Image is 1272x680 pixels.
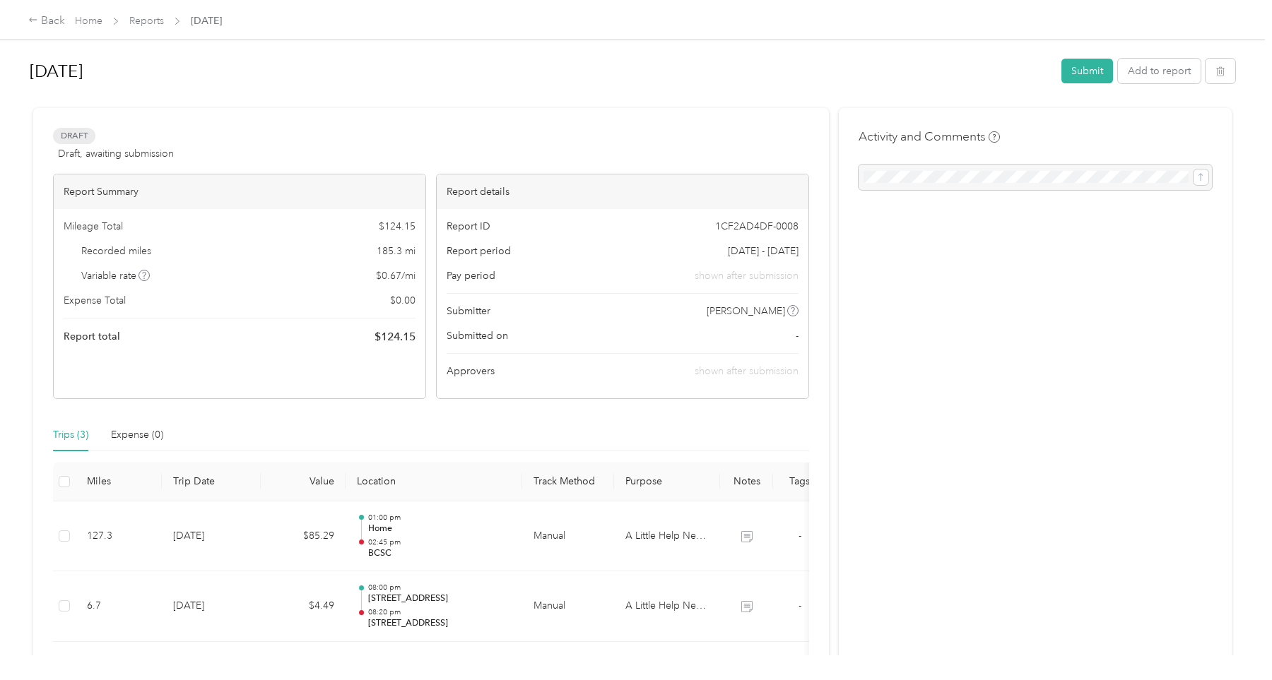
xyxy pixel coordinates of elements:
button: Submit [1061,59,1113,83]
th: Value [261,463,346,501]
p: 08:00 pm [368,583,511,592]
a: Home [75,15,102,27]
span: [DATE] [191,13,222,28]
button: Add to report [1118,59,1201,83]
th: Tags [773,463,826,501]
span: $ 0.00 [390,293,416,308]
p: 01:00 pm [368,513,511,523]
td: [DATE] [162,571,261,642]
iframe: Everlance-gr Chat Button Frame [1193,601,1272,680]
span: Approvers [447,364,495,378]
div: Report Summary [54,174,425,209]
td: $85.29 [261,501,346,572]
div: Expense (0) [111,427,163,443]
span: Submitter [447,304,490,318]
p: 02:45 pm [368,537,511,547]
p: BCSC [368,547,511,560]
p: Home [368,523,511,535]
p: 08:20 pm [368,607,511,617]
th: Notes [720,463,773,501]
p: [STREET_ADDRESS] [368,592,511,605]
h1: Aug 2025 [30,54,1052,88]
span: Draft [53,128,95,144]
span: Report period [447,244,511,258]
td: $4.49 [261,571,346,642]
span: $ 0.67 / mi [376,268,416,283]
div: Report details [437,174,808,209]
p: 04:30 pm [368,653,511,663]
span: - [799,530,801,542]
span: Submitted on [447,328,508,343]
td: A Little Help Never Hurt LLC [614,571,720,642]
span: Recorded miles [81,244,151,258]
span: $ 124.15 [379,219,416,234]
span: - [799,600,801,612]
div: Trips (3) [53,427,88,443]
td: 127.3 [76,501,162,572]
td: Manual [522,571,614,642]
th: Trip Date [162,463,261,501]
a: Reports [129,15,164,27]
span: shown after submission [695,268,799,283]
div: Back [28,13,65,30]
th: Miles [76,463,162,501]
span: [DATE] - [DATE] [728,244,799,258]
p: [STREET_ADDRESS] [368,617,511,630]
span: 185.3 mi [377,244,416,258]
span: $ 124.15 [375,328,416,345]
span: - [796,328,799,343]
span: 1CF2AD4DF-0008 [715,219,799,234]
span: [PERSON_NAME] [707,304,785,318]
span: Draft, awaiting submission [58,146,174,161]
span: Mileage Total [64,219,123,234]
th: Purpose [614,463,720,501]
span: Variable rate [81,268,151,283]
td: Manual [522,501,614,572]
td: [DATE] [162,501,261,572]
td: 6.7 [76,571,162,642]
span: Pay period [447,268,495,283]
span: Expense Total [64,293,126,308]
th: Track Method [522,463,614,501]
span: Report ID [447,219,490,234]
td: A Little Help Never Hurt LLC [614,501,720,572]
th: Location [346,463,522,501]
span: shown after submission [695,365,799,377]
span: Report total [64,329,120,344]
h4: Activity and Comments [859,128,1000,145]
